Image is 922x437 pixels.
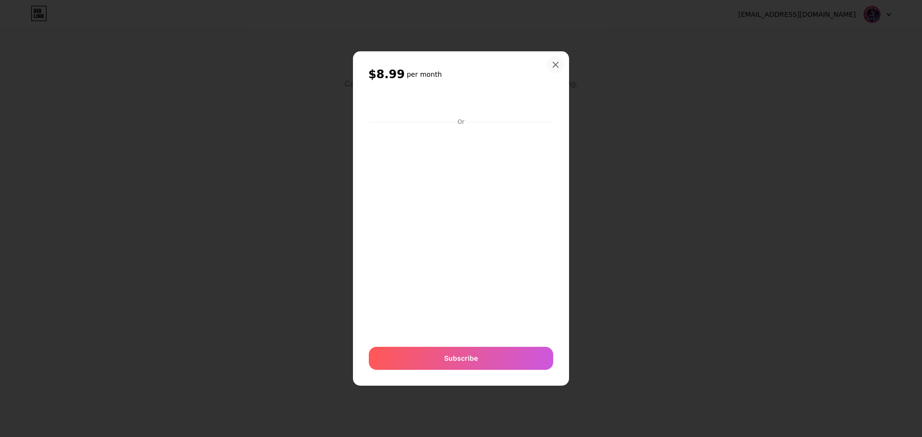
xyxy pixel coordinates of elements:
iframe: Secure payment button frame [369,92,553,115]
iframe: Secure payment input frame [367,127,555,337]
span: Subscribe [444,353,478,363]
span: $8.99 [368,67,405,82]
h6: per month [407,70,442,79]
div: Or [456,118,466,126]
